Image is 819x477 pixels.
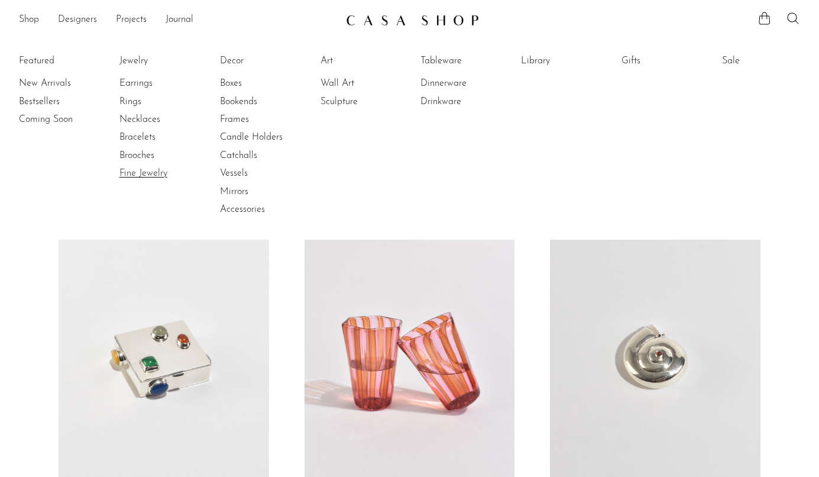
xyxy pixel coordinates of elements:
ul: Decor [220,52,309,219]
a: Vessels [220,167,309,180]
a: Shop [19,12,39,28]
a: Sale [722,54,811,67]
a: New Arrivals [19,77,108,90]
a: Boxes [220,77,309,90]
a: Drinkware [420,95,509,108]
a: Earrings [119,77,208,90]
a: Gifts [621,54,710,67]
a: Decor [220,54,309,67]
a: Tableware [420,54,509,67]
ul: Gifts [621,52,710,75]
ul: Art [321,52,409,111]
a: Projects [116,12,147,28]
ul: Featured [19,75,108,128]
a: Jewelry [119,54,208,67]
ul: Jewelry [119,52,208,183]
ul: NEW HEADER MENU [19,10,336,30]
a: Mirrors [220,185,309,198]
ul: Sale [722,52,811,75]
a: Coming Soon [19,113,108,126]
a: Rings [119,95,208,108]
a: Catchalls [220,149,309,162]
a: Necklaces [119,113,208,126]
a: Sculpture [321,95,409,108]
a: Fine Jewelry [119,167,208,180]
a: Library [521,54,610,67]
a: Art [321,54,409,67]
a: Candle Holders [220,131,309,144]
a: Journal [166,12,193,28]
a: Brooches [119,149,208,162]
nav: Desktop navigation [19,10,336,30]
a: Bracelets [119,131,208,144]
ul: Library [521,52,610,75]
a: Designers [58,12,97,28]
a: Wall Art [321,77,409,90]
a: Bestsellers [19,95,108,108]
a: Bookends [220,95,309,108]
ul: Tableware [420,52,509,111]
a: Accessories [220,203,309,216]
a: Frames [220,113,309,126]
a: Dinnerware [420,77,509,90]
